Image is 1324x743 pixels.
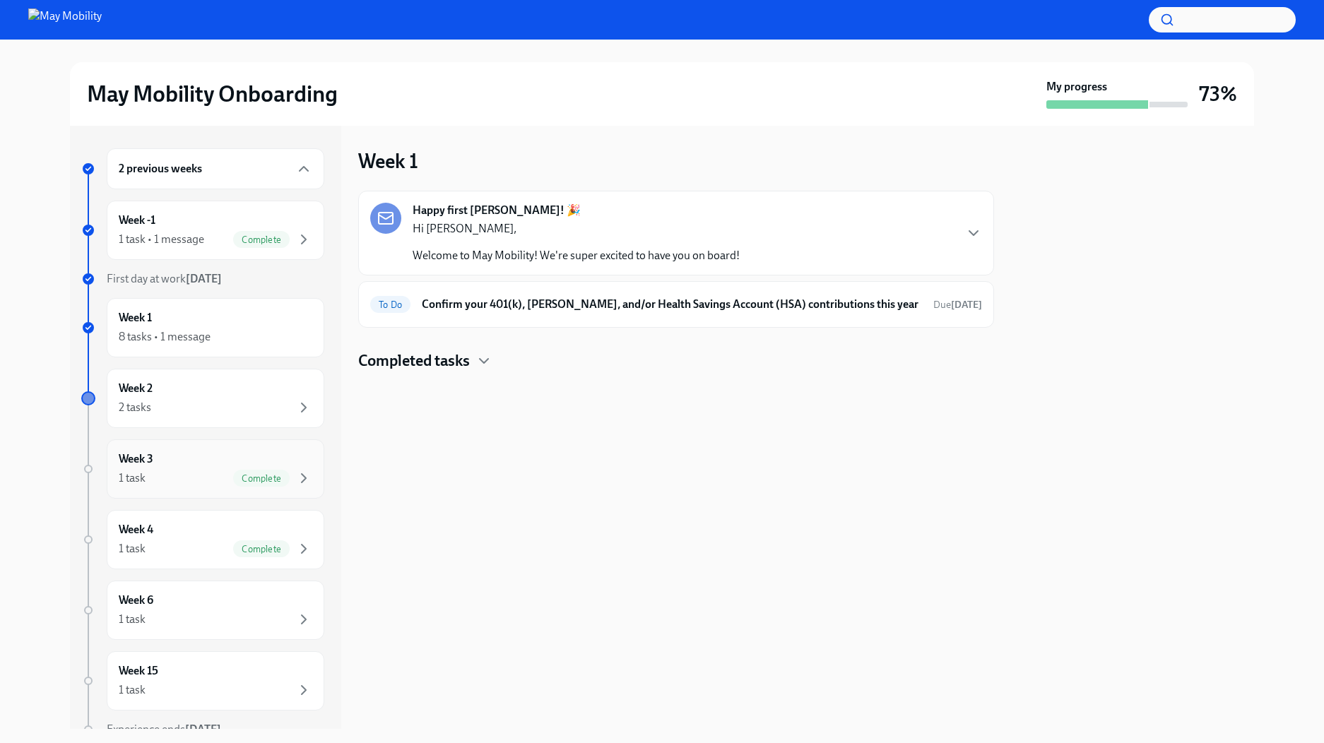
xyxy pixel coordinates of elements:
strong: [DATE] [185,723,221,736]
div: 8 tasks • 1 message [119,329,211,345]
span: Experience ends [107,723,221,736]
h6: Week -1 [119,213,155,228]
span: First day at work [107,272,222,285]
span: Due [933,299,982,311]
h6: Week 6 [119,593,153,608]
a: Week 151 task [81,651,324,711]
div: 2 tasks [119,400,151,415]
a: To DoConfirm your 401(k), [PERSON_NAME], and/or Health Savings Account (HSA) contributions this y... [370,293,982,316]
div: 1 task [119,612,146,627]
strong: [DATE] [186,272,222,285]
a: Week 61 task [81,581,324,640]
h6: Week 4 [119,522,153,537]
strong: My progress [1046,79,1107,95]
h4: Completed tasks [358,350,470,371]
h6: Week 3 [119,451,153,467]
h3: 73% [1199,81,1237,107]
h3: Week 1 [358,148,418,174]
span: Complete [233,544,290,554]
div: 2 previous weeks [107,148,324,189]
a: Week 41 taskComplete [81,510,324,569]
h2: May Mobility Onboarding [87,80,338,108]
h6: 2 previous weeks [119,161,202,177]
span: August 25th, 2025 09:00 [933,298,982,311]
a: First day at work[DATE] [81,271,324,287]
strong: [DATE] [951,299,982,311]
h6: Confirm your 401(k), [PERSON_NAME], and/or Health Savings Account (HSA) contributions this year [422,297,922,312]
span: To Do [370,299,410,310]
p: Welcome to May Mobility! We're super excited to have you on board! [413,248,740,263]
span: Complete [233,234,290,245]
p: Hi [PERSON_NAME], [413,221,740,237]
strong: Happy first [PERSON_NAME]! 🎉 [413,203,581,218]
a: Week 31 taskComplete [81,439,324,499]
a: Week 18 tasks • 1 message [81,298,324,357]
div: 1 task • 1 message [119,232,204,247]
span: Complete [233,473,290,484]
h6: Week 1 [119,310,152,326]
div: Completed tasks [358,350,994,371]
div: 1 task [119,541,146,557]
a: Week -11 task • 1 messageComplete [81,201,324,260]
h6: Week 15 [119,663,158,679]
img: May Mobility [28,8,102,31]
div: 1 task [119,682,146,698]
h6: Week 2 [119,381,153,396]
div: 1 task [119,470,146,486]
a: Week 22 tasks [81,369,324,428]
